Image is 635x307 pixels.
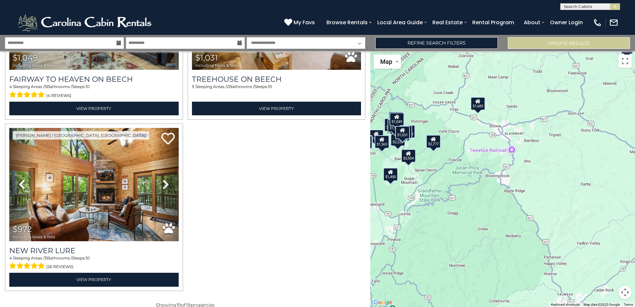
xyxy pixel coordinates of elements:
div: $1,699 [369,130,383,143]
img: mail-regular-white.png [609,18,618,27]
div: $2,777 [426,135,441,148]
span: 10 [86,256,90,260]
button: Toggle fullscreen view [618,54,632,68]
div: $1,519 [389,112,403,125]
img: White-1-2.png [17,13,154,33]
button: Change map style [374,54,401,69]
div: $1,563 [374,135,389,149]
span: including taxes & fees [13,63,55,67]
span: $1,031 [195,53,218,62]
a: About [520,17,544,28]
span: including taxes & fees [195,63,238,67]
div: Sleeping Areas / Bathrooms / Sleeps: [9,255,179,271]
a: New River Lure [9,246,179,255]
span: 3 [45,84,47,89]
span: 4 [9,84,12,89]
a: View Property [9,102,179,115]
div: $1,377 [388,119,402,132]
a: Terms (opens in new tab) [624,303,633,306]
span: $1,049 [13,53,38,62]
button: Update Results [508,37,630,49]
span: My Favs [294,18,315,27]
img: phone-regular-white.png [593,18,602,27]
span: 3 [45,256,47,260]
div: $1,049 [390,113,404,126]
a: Real Estate [429,17,466,28]
button: Keyboard shortcuts [551,302,580,307]
a: Owner Login [547,17,586,28]
span: (4 reviews) [46,91,71,100]
div: $1,332 [358,135,372,149]
div: $3,504 [401,149,416,162]
span: $972 [13,224,32,234]
div: Sleeping Areas / Bathrooms / Sleeps: [192,84,361,100]
a: Open this area in Google Maps (opens a new window) [372,298,394,307]
a: [PERSON_NAME] / [GEOGRAPHIC_DATA], [GEOGRAPHIC_DATA] [13,131,149,140]
span: 10 [86,84,90,89]
a: Local Area Guide [374,17,426,28]
div: $1,683 [470,97,485,110]
div: $1,248 [358,136,372,149]
div: $2,222 [391,133,405,146]
a: Add to favorites [161,132,175,146]
div: $2,488 [401,125,415,138]
a: Rental Program [469,17,517,28]
a: My Favs [284,18,317,27]
img: Google [372,298,394,307]
a: Treehouse On Beech [192,75,361,84]
span: including taxes & fees [13,235,55,239]
button: Map camera controls [618,286,632,299]
a: View Property [9,273,179,286]
div: $1,621 [384,118,399,132]
span: Map data ©2025 Google [584,303,620,306]
div: $1,091 [397,125,412,139]
span: 10 [268,84,272,89]
a: Browse Rentals [323,17,371,28]
a: View Property [192,102,361,115]
div: $1,031 [395,126,409,139]
img: thumbnail_166962862.jpeg [9,128,179,241]
div: Sleeping Areas / Bathrooms / Sleeps: [9,84,179,100]
span: 4 [9,256,12,260]
span: 5 [192,84,194,89]
span: 2 [227,84,229,89]
div: $1,442 [390,113,404,126]
a: Refine Search Filters [375,37,498,49]
div: $1,400 [383,168,398,181]
span: (26 reviews) [46,262,73,271]
a: Fairway to Heaven on Beech [9,75,179,84]
span: Map [380,58,392,65]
